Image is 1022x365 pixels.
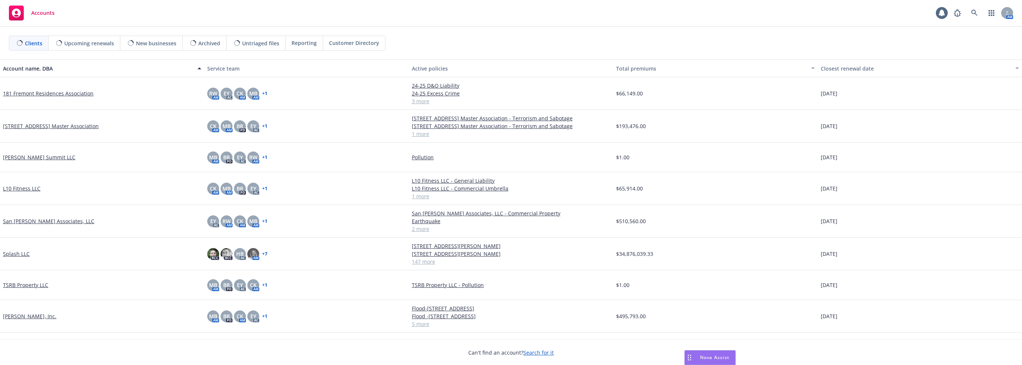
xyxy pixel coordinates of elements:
a: 3 more [412,97,610,105]
span: RW [222,217,231,225]
span: [DATE] [821,217,837,225]
span: Can't find an account? [468,349,554,356]
a: Earthquake [412,217,610,225]
a: [STREET_ADDRESS] Master Association [3,122,99,130]
a: + 1 [262,91,267,96]
span: MB [222,185,231,192]
span: Nova Assist [700,354,729,361]
span: MB [222,122,231,130]
span: [DATE] [821,250,837,258]
a: + 7 [262,252,267,256]
button: Nova Assist [684,350,736,365]
a: Search for it [523,349,554,356]
a: Flood -[STREET_ADDRESS] [412,312,610,320]
a: [STREET_ADDRESS][PERSON_NAME] [412,250,610,258]
span: [DATE] [821,89,837,97]
a: + 1 [262,155,267,160]
span: BR [237,122,243,130]
span: CK [210,185,217,192]
span: $193,476.00 [616,122,646,130]
span: MB [249,217,257,225]
span: RW [209,89,217,97]
a: + 1 [262,283,267,287]
span: EY [250,122,256,130]
span: [DATE] [821,312,837,320]
span: Accounts [31,10,55,16]
span: RW [249,153,257,161]
button: Service team [204,59,409,77]
a: [PERSON_NAME] Summit LLC [3,153,75,161]
span: BR [223,153,230,161]
a: [STREET_ADDRESS][PERSON_NAME] [412,242,610,250]
span: EY [237,281,243,289]
span: [DATE] [821,281,837,289]
a: San [PERSON_NAME] Associates, LLC [3,217,94,225]
div: Drag to move [685,351,694,365]
a: TSRB Property LLC [3,281,48,289]
a: 1 more [412,192,610,200]
a: Accounts [6,3,58,23]
a: L10 Fitness LLC - Commercial Umbrella [412,185,610,192]
span: Untriaged files [242,39,279,47]
span: Reporting [292,39,317,47]
a: San [PERSON_NAME] Associates, LLC - Commercial Property [412,209,610,217]
span: CK [237,89,243,97]
a: L10 Fitness LLC [3,185,40,192]
span: CK [237,217,243,225]
a: + 1 [262,124,267,128]
a: [STREET_ADDRESS] Master Association - Terrorism and Sabotage [412,122,610,130]
span: CK [210,122,217,130]
span: [DATE] [821,185,837,192]
span: $1.00 [616,281,629,289]
span: BR [223,281,230,289]
a: Splash LLC [3,250,30,258]
a: 24-25 Excess Crime [412,89,610,97]
span: EY [224,89,230,97]
span: [DATE] [821,122,837,130]
button: Total premiums [613,59,817,77]
span: MB [209,312,217,320]
div: Account name, DBA [3,65,193,72]
span: $495,793.00 [616,312,646,320]
span: $65,914.00 [616,185,643,192]
span: BR [223,312,230,320]
span: New businesses [136,39,176,47]
a: 181 Fremont Residences Association [3,89,94,97]
a: [PERSON_NAME], Inc. [3,312,56,320]
span: $1.00 [616,153,629,161]
span: $66,149.00 [616,89,643,97]
a: Search [967,6,982,20]
div: Total premiums [616,65,806,72]
a: + 1 [262,219,267,224]
a: Switch app [984,6,999,20]
span: $510,560.00 [616,217,646,225]
span: [DATE] [821,153,837,161]
span: Customer Directory [329,39,379,47]
span: CK [237,312,243,320]
a: 24-25 D&O Liability [412,82,610,89]
a: TSRB Property LLC - Pollution [412,281,610,289]
a: L10 Fitness LLC - General Liability [412,177,610,185]
a: Flood-[STREET_ADDRESS] [412,304,610,312]
span: EY [237,153,243,161]
img: photo [221,248,232,260]
a: 5 more [412,320,610,328]
span: Clients [25,39,42,47]
span: BR [237,185,243,192]
span: HB [236,250,244,258]
a: + 1 [262,186,267,191]
span: EY [250,312,256,320]
span: CK [250,281,257,289]
a: + 1 [262,314,267,319]
span: EY [250,185,256,192]
a: Report a Bug [950,6,965,20]
span: Archived [198,39,220,47]
button: Closest renewal date [818,59,1022,77]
